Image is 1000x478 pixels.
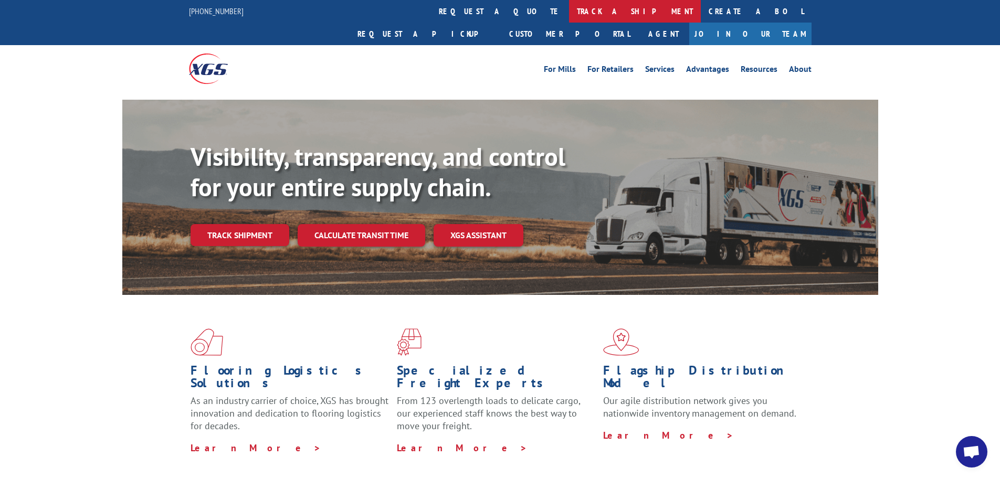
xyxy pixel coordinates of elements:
a: Track shipment [191,224,289,246]
a: Agent [638,23,689,45]
a: Learn More > [191,442,321,454]
a: Calculate transit time [298,224,425,247]
a: Learn More > [603,429,734,441]
a: Resources [741,65,777,77]
img: xgs-icon-total-supply-chain-intelligence-red [191,328,223,356]
h1: Flooring Logistics Solutions [191,364,389,395]
img: xgs-icon-focused-on-flooring-red [397,328,422,356]
a: Customer Portal [501,23,638,45]
span: As an industry carrier of choice, XGS has brought innovation and dedication to flooring logistics... [191,395,388,432]
a: For Retailers [587,65,634,77]
img: xgs-icon-flagship-distribution-model-red [603,328,639,356]
span: Our agile distribution network gives you nationwide inventory management on demand. [603,395,796,419]
a: Request a pickup [350,23,501,45]
a: About [789,65,812,77]
a: Advantages [686,65,729,77]
a: Join Our Team [689,23,812,45]
a: XGS ASSISTANT [434,224,523,247]
h1: Specialized Freight Experts [397,364,595,395]
a: Open chat [956,436,987,468]
p: From 123 overlength loads to delicate cargo, our experienced staff knows the best way to move you... [397,395,595,441]
a: For Mills [544,65,576,77]
a: Learn More > [397,442,528,454]
a: [PHONE_NUMBER] [189,6,244,16]
b: Visibility, transparency, and control for your entire supply chain. [191,140,565,203]
a: Services [645,65,675,77]
h1: Flagship Distribution Model [603,364,802,395]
